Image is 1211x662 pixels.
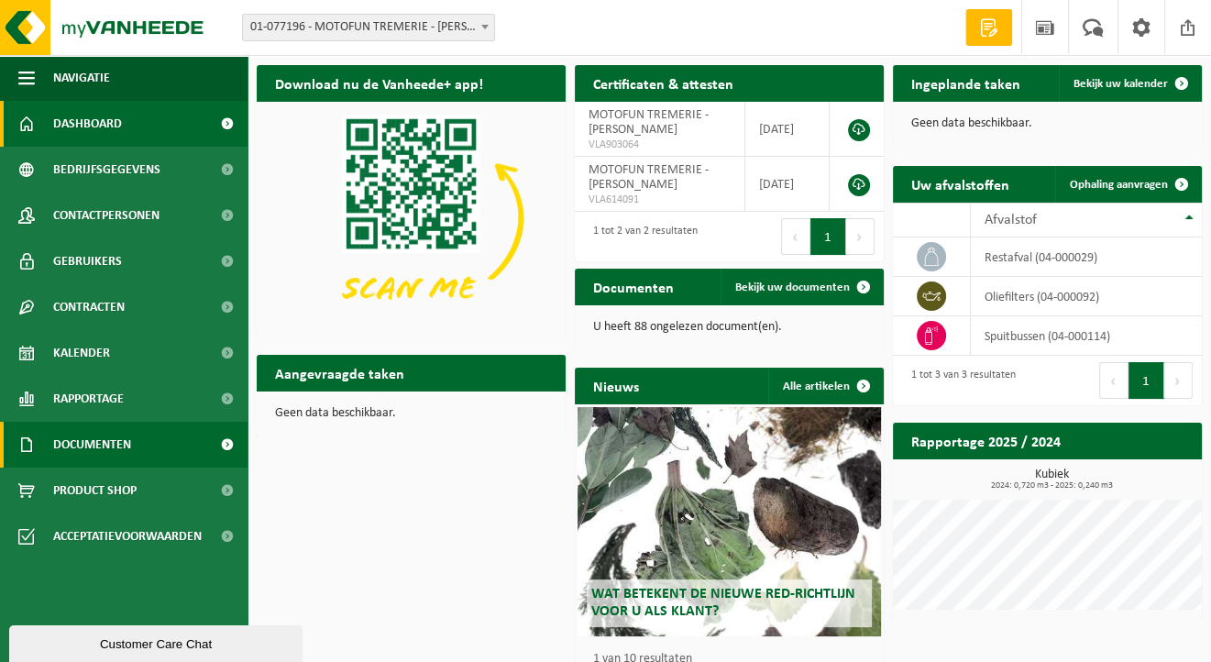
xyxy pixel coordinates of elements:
button: 1 [1128,362,1164,399]
span: Bedrijfsgegevens [53,147,160,193]
span: 01-077196 - MOTOFUN TREMERIE - HEULE [242,14,495,41]
button: 1 [810,218,846,255]
a: Alle artikelen [768,368,882,404]
span: Product Shop [53,468,137,513]
span: 2024: 0,720 m3 - 2025: 0,240 m3 [902,481,1202,491]
button: Next [846,218,875,255]
span: Bekijk uw kalender [1073,78,1168,90]
td: [DATE] [745,157,830,212]
span: Rapportage [53,376,124,422]
span: Acceptatievoorwaarden [53,513,202,559]
span: Navigatie [53,55,110,101]
span: Contracten [53,284,125,330]
a: Wat betekent de nieuwe RED-richtlijn voor u als klant? [578,407,880,636]
h2: Certificaten & attesten [575,65,752,101]
h2: Uw afvalstoffen [893,166,1028,202]
div: 1 tot 3 van 3 resultaten [902,360,1016,401]
button: Previous [781,218,810,255]
a: Bekijk uw documenten [721,269,882,305]
span: MOTOFUN TREMERIE - [PERSON_NAME] [589,108,709,137]
button: Previous [1099,362,1128,399]
h2: Nieuws [575,368,657,403]
td: restafval (04-000029) [971,237,1202,277]
td: spuitbussen (04-000114) [971,316,1202,356]
span: 01-077196 - MOTOFUN TREMERIE - HEULE [243,15,494,40]
td: [DATE] [745,102,830,157]
p: Geen data beschikbaar. [275,407,547,420]
span: Afvalstof [985,213,1037,227]
span: Kalender [53,330,110,376]
h2: Ingeplande taken [893,65,1039,101]
button: Next [1164,362,1193,399]
span: Ophaling aanvragen [1070,179,1168,191]
span: Bekijk uw documenten [735,281,850,293]
span: VLA903064 [589,138,731,152]
span: VLA614091 [589,193,731,207]
a: Bekijk uw kalender [1059,65,1200,102]
h2: Rapportage 2025 / 2024 [893,423,1079,458]
td: oliefilters (04-000092) [971,277,1202,316]
iframe: chat widget [9,622,306,662]
h3: Kubiek [902,469,1202,491]
h2: Documenten [575,269,692,304]
span: MOTOFUN TREMERIE - [PERSON_NAME] [589,163,709,192]
span: Wat betekent de nieuwe RED-richtlijn voor u als klant? [591,587,855,619]
a: Ophaling aanvragen [1055,166,1200,203]
img: Download de VHEPlus App [257,102,566,334]
span: Documenten [53,422,131,468]
h2: Download nu de Vanheede+ app! [257,65,501,101]
p: Geen data beschikbaar. [911,117,1183,130]
span: Dashboard [53,101,122,147]
div: 1 tot 2 van 2 resultaten [584,216,698,257]
h2: Aangevraagde taken [257,355,423,391]
span: Contactpersonen [53,193,160,238]
p: U heeft 88 ongelezen document(en). [593,321,865,334]
span: Gebruikers [53,238,122,284]
a: Bekijk rapportage [1065,458,1200,495]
